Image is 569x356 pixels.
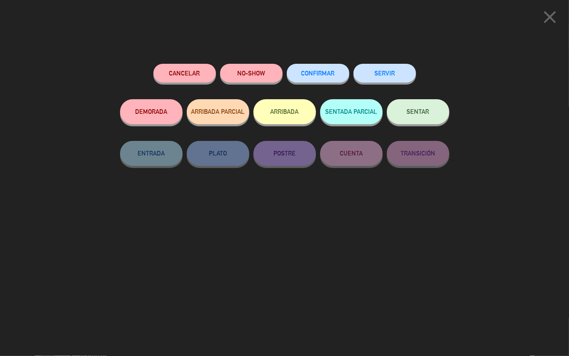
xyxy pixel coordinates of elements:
[253,99,316,124] button: ARRIBADA
[191,108,245,115] span: ARRIBADA PARCIAL
[153,64,216,83] button: Cancelar
[387,99,449,124] button: SENTAR
[353,64,416,83] button: SERVIR
[120,99,183,124] button: DEMORADA
[253,141,316,166] button: POSTRE
[220,64,283,83] button: NO-SHOW
[287,64,349,83] button: CONFIRMAR
[320,99,383,124] button: SENTADA PARCIAL
[301,70,335,77] span: CONFIRMAR
[407,108,429,115] span: SENTAR
[187,141,249,166] button: PLATO
[320,141,383,166] button: CUENTA
[187,99,249,124] button: ARRIBADA PARCIAL
[539,7,560,28] i: close
[120,141,183,166] button: ENTRADA
[387,141,449,166] button: TRANSICIÓN
[537,6,563,31] button: close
